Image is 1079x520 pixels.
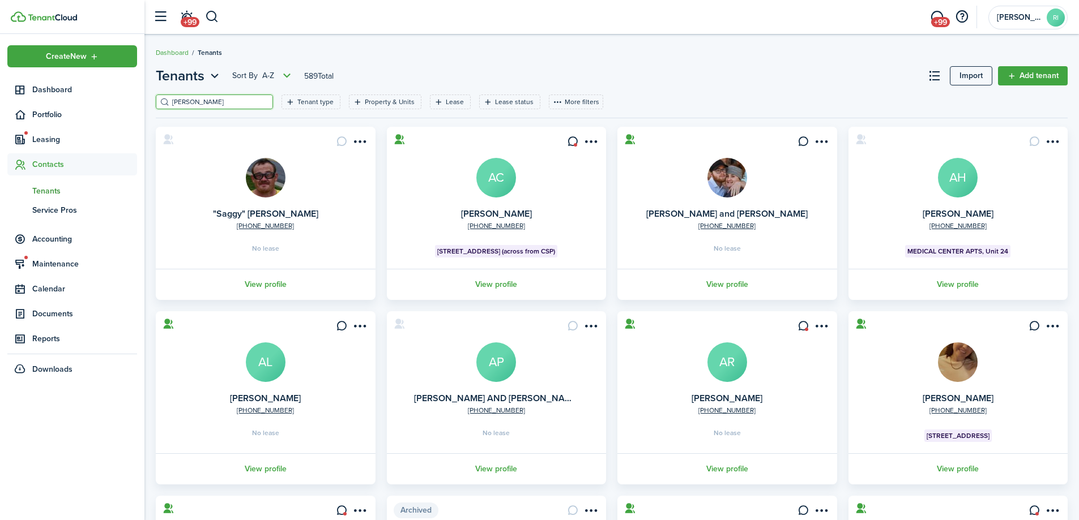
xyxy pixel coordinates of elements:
button: Open menu [812,320,830,336]
a: AH [938,158,978,197]
input: Search here... [169,97,269,108]
a: View profile [385,453,608,484]
a: [PHONE_NUMBER] [929,405,987,415]
button: Open menu [812,505,830,520]
span: Service Pros [32,204,137,216]
span: Sort by [232,70,262,81]
a: "Saggy" [PERSON_NAME] [213,207,318,220]
a: Import [950,66,992,85]
header-page-total: 589 Total [304,70,334,82]
button: Search [205,7,219,27]
span: [STREET_ADDRESS] (across from CSP) [437,246,555,256]
span: No lease [483,429,510,436]
a: View profile [847,269,1070,300]
a: [PHONE_NUMBER] [698,405,756,415]
a: Tenants [7,181,137,200]
a: Messaging [926,3,948,32]
button: Open menu [7,45,137,67]
span: Maintenance [32,258,137,270]
span: RANDALL INVESTMENT PROPERTIES [997,14,1042,22]
span: Tenants [32,185,137,197]
a: View profile [616,269,839,300]
button: Open menu [156,66,222,86]
a: Add tenant [998,66,1068,85]
filter-tag-label: Tenant type [297,97,334,107]
button: Open sidebar [150,6,171,28]
span: Reports [32,333,137,345]
a: [PHONE_NUMBER] [468,405,525,415]
button: Open menu [351,320,369,336]
button: Open menu [1043,320,1061,336]
button: Open menu [351,136,369,151]
img: Aaron Dukes and Sarah Dunning [707,158,747,197]
span: No lease [714,429,741,436]
a: View profile [154,453,377,484]
button: Open menu [581,505,599,520]
button: Open resource center [952,7,971,27]
a: Reports [7,328,137,350]
span: +99 [931,17,950,27]
a: [PERSON_NAME] [923,207,993,220]
img: Abbi Cox [938,342,978,382]
span: No lease [714,245,741,252]
a: View profile [847,453,1070,484]
button: Open menu [581,320,599,336]
a: [PHONE_NUMBER] [237,221,294,231]
a: [PHONE_NUMBER] [237,405,294,415]
avatar-text: AR [707,342,747,382]
span: No lease [252,245,279,252]
button: Open menu [351,505,369,520]
a: [PHONE_NUMBER] [468,221,525,231]
a: [PHONE_NUMBER] [929,221,987,231]
filter-tag-label: Property & Units [365,97,415,107]
filter-tag: Open filter [349,94,421,109]
button: Sort byA-Z [232,69,294,83]
filter-tag: Open filter [282,94,340,109]
a: View profile [385,269,608,300]
a: [PERSON_NAME] [923,392,993,405]
a: AP [476,342,516,382]
span: Leasing [32,134,137,145]
span: A-Z [262,70,274,81]
a: Dashboard [156,48,189,58]
span: Tenants [156,66,204,86]
button: Open menu [1043,136,1061,151]
span: +99 [181,17,199,27]
span: Portfolio [32,109,137,121]
img: TenantCloud [28,14,77,21]
span: MEDICAL CENTER APTS, Unit 24 [907,246,1008,256]
a: Service Pros [7,200,137,220]
a: View profile [154,269,377,300]
span: Downloads [32,363,72,375]
span: Create New [46,53,87,61]
a: Dashboard [7,79,137,101]
button: More filters [549,94,603,109]
a: AC [476,158,516,197]
a: [PERSON_NAME] and [PERSON_NAME] [646,207,808,220]
a: View profile [616,453,839,484]
button: Open menu [232,69,294,83]
a: [PHONE_NUMBER] [698,221,756,231]
a: [PERSON_NAME] [692,392,762,405]
a: [PERSON_NAME] [230,392,301,405]
a: [PERSON_NAME] [461,207,532,220]
button: Tenants [156,66,222,86]
span: Tenants [198,48,222,58]
a: AL [246,342,285,382]
img: TenantCloud [11,11,26,22]
span: Documents [32,308,137,320]
a: [PERSON_NAME] AND [PERSON_NAME] [414,392,579,405]
filter-tag: Open filter [479,94,540,109]
avatar-text: RI [1047,8,1065,27]
button: Open menu [581,136,599,151]
button: Open menu [1043,505,1061,520]
img: "Saggy" Cory Dorris [246,158,285,197]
